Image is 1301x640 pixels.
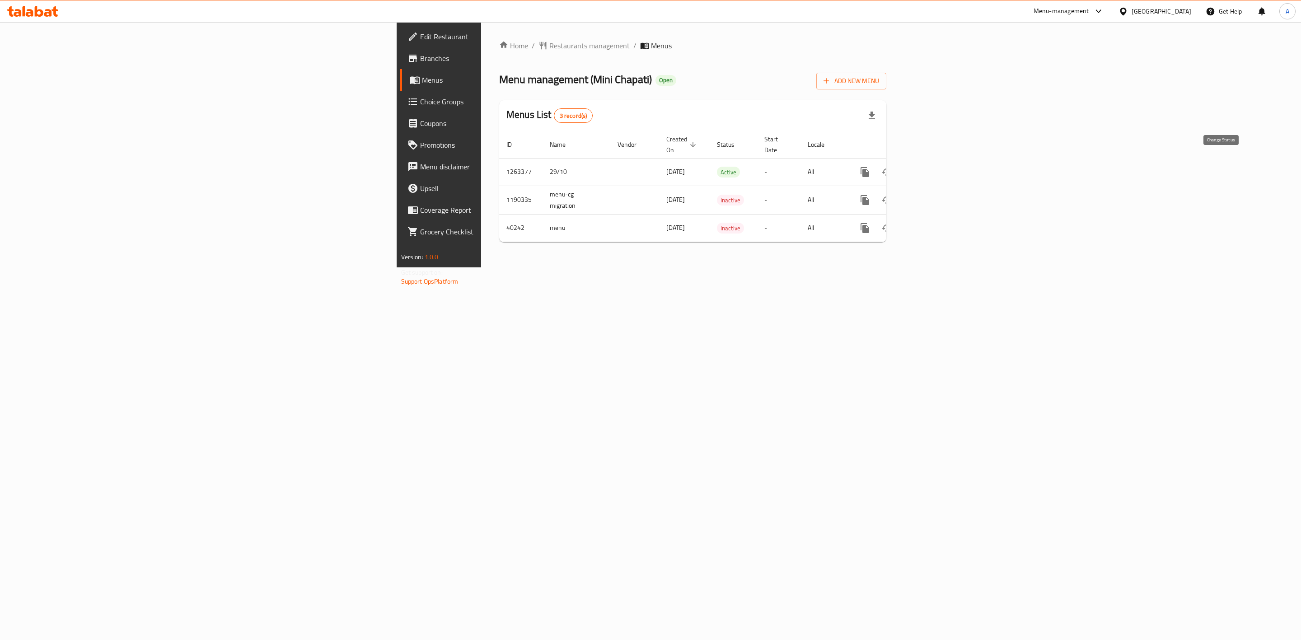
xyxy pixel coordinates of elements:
a: Edit Restaurant [400,26,614,47]
td: All [800,214,847,242]
button: Change Status [876,189,898,211]
div: [GEOGRAPHIC_DATA] [1132,6,1191,16]
div: Open [655,75,676,86]
span: Coverage Report [420,205,607,215]
span: [DATE] [666,166,685,178]
a: Choice Groups [400,91,614,112]
td: - [757,158,800,186]
span: Edit Restaurant [420,31,607,42]
span: Start Date [764,134,790,155]
a: Support.OpsPlatform [401,276,459,287]
span: Created On [666,134,699,155]
span: Inactive [717,195,744,206]
span: Coupons [420,118,607,129]
span: Menu disclaimer [420,161,607,172]
span: Upsell [420,183,607,194]
span: Grocery Checklist [420,226,607,237]
a: Menu disclaimer [400,156,614,178]
nav: breadcrumb [499,40,886,51]
span: Vendor [618,139,648,150]
div: Menu-management [1034,6,1089,17]
button: more [854,217,876,239]
a: Coverage Report [400,199,614,221]
span: 1.0.0 [425,251,439,263]
h2: Menus List [506,108,593,123]
span: Open [655,76,676,84]
table: enhanced table [499,131,948,242]
span: Menus [651,40,672,51]
span: Promotions [420,140,607,150]
div: Total records count [554,108,593,123]
span: Status [717,139,746,150]
span: Get support on: [401,266,443,278]
span: Inactive [717,223,744,234]
span: Choice Groups [420,96,607,107]
span: Add New Menu [824,75,879,87]
span: Active [717,167,740,178]
button: Add New Menu [816,73,886,89]
span: Locale [808,139,836,150]
a: Upsell [400,178,614,199]
li: / [633,40,636,51]
span: A [1286,6,1289,16]
td: - [757,214,800,242]
a: Coupons [400,112,614,134]
span: ID [506,139,524,150]
div: Export file [861,105,883,126]
span: Menus [422,75,607,85]
th: Actions [847,131,948,159]
span: [DATE] [666,194,685,206]
button: more [854,161,876,183]
a: Menus [400,69,614,91]
button: Change Status [876,217,898,239]
td: - [757,186,800,214]
td: All [800,186,847,214]
span: 3 record(s) [554,112,593,120]
td: All [800,158,847,186]
span: Version: [401,251,423,263]
a: Promotions [400,134,614,156]
button: more [854,189,876,211]
a: Grocery Checklist [400,221,614,243]
span: Name [550,139,577,150]
span: [DATE] [666,222,685,234]
a: Branches [400,47,614,69]
span: Branches [420,53,607,64]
